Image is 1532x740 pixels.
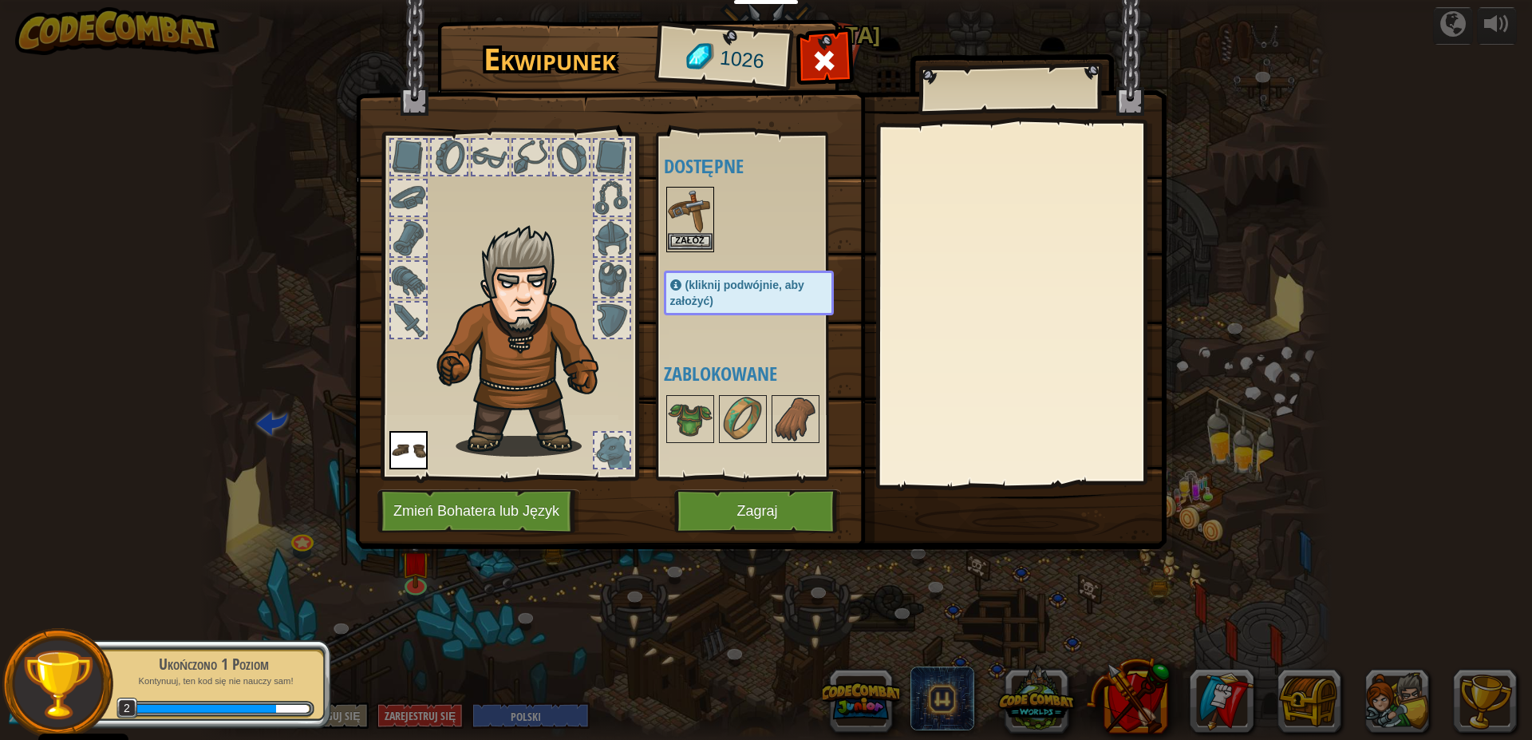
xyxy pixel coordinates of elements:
[674,489,841,533] button: Zagraj
[448,42,652,76] h1: Ekwipunek
[668,188,713,233] img: portrait.png
[429,224,625,457] img: hair_m2.png
[113,675,314,687] p: Kontynuuj, ten kod się nie nauczy sam!
[773,397,818,441] img: portrait.png
[389,431,428,469] img: portrait.png
[113,653,314,675] div: Ukończono 1 Poziom
[721,397,765,441] img: portrait.png
[377,489,580,533] button: Zmień Bohatera lub Język
[22,648,94,721] img: trophy.png
[116,698,138,719] span: 2
[718,44,765,76] span: 1026
[664,156,866,176] h4: Dostępne
[668,397,713,441] img: portrait.png
[668,233,713,250] button: Załóż
[670,279,804,307] span: (kliknij podwójnie, aby założyć)
[664,363,866,384] h4: Zablokowane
